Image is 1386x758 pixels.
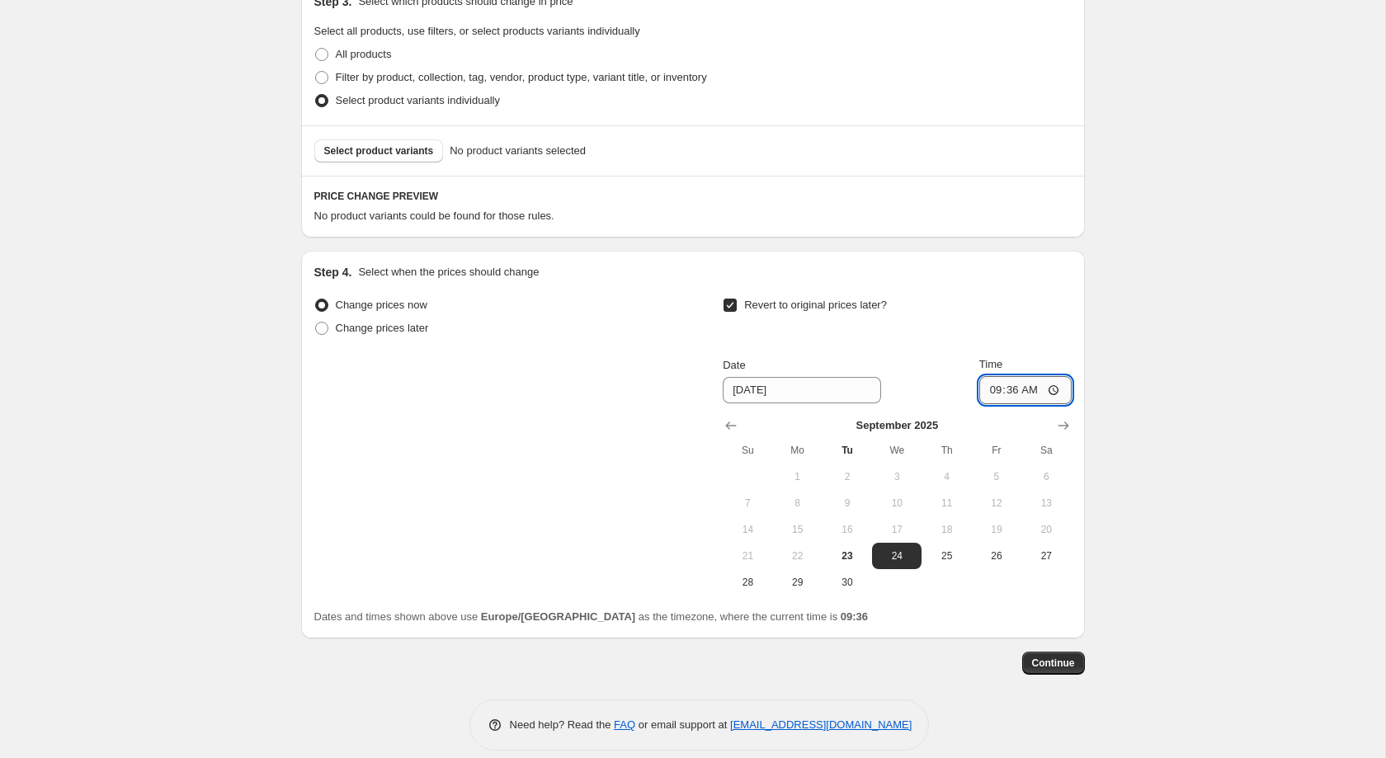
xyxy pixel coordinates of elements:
[928,549,964,563] span: 25
[358,264,539,280] p: Select when the prices should change
[773,490,823,516] button: Monday September 8 2025
[1021,490,1071,516] button: Saturday September 13 2025
[829,470,865,483] span: 2
[729,444,766,457] span: Su
[450,143,586,159] span: No product variants selected
[780,576,816,589] span: 29
[928,470,964,483] span: 4
[829,444,865,457] span: Tu
[972,543,1021,569] button: Friday September 26 2025
[314,25,640,37] span: Select all products, use filters, or select products variants individually
[841,610,868,623] b: 09:36
[780,523,816,536] span: 15
[872,516,922,543] button: Wednesday September 17 2025
[324,144,434,158] span: Select product variants
[872,543,922,569] button: Wednesday September 24 2025
[979,358,1002,370] span: Time
[723,377,881,403] input: 9/23/2025
[336,322,429,334] span: Change prices later
[1028,497,1064,510] span: 13
[922,464,971,490] button: Thursday September 4 2025
[972,464,1021,490] button: Friday September 5 2025
[336,299,427,311] span: Change prices now
[336,71,707,83] span: Filter by product, collection, tag, vendor, product type, variant title, or inventory
[1021,543,1071,569] button: Saturday September 27 2025
[1028,549,1064,563] span: 27
[922,543,971,569] button: Thursday September 25 2025
[872,437,922,464] th: Wednesday
[780,549,816,563] span: 22
[723,543,772,569] button: Sunday September 21 2025
[879,444,915,457] span: We
[928,444,964,457] span: Th
[823,516,872,543] button: Tuesday September 16 2025
[922,437,971,464] th: Thursday
[723,437,772,464] th: Sunday
[823,490,872,516] button: Tuesday September 9 2025
[1021,516,1071,543] button: Saturday September 20 2025
[879,549,915,563] span: 24
[972,437,1021,464] th: Friday
[314,139,444,162] button: Select product variants
[510,718,615,731] span: Need help? Read the
[823,464,872,490] button: Tuesday September 2 2025
[979,376,1072,404] input: 12:00
[780,444,816,457] span: Mo
[729,549,766,563] span: 21
[614,718,635,731] a: FAQ
[879,470,915,483] span: 3
[723,490,772,516] button: Sunday September 7 2025
[829,576,865,589] span: 30
[773,516,823,543] button: Monday September 15 2025
[1028,470,1064,483] span: 6
[823,437,872,464] th: Tuesday
[780,497,816,510] span: 8
[978,497,1015,510] span: 12
[729,523,766,536] span: 14
[1021,464,1071,490] button: Saturday September 6 2025
[928,523,964,536] span: 18
[928,497,964,510] span: 11
[314,190,1072,203] h6: PRICE CHANGE PREVIEW
[1052,414,1075,437] button: Show next month, October 2025
[314,210,554,222] span: No product variants could be found for those rules.
[773,437,823,464] th: Monday
[773,464,823,490] button: Monday September 1 2025
[829,549,865,563] span: 23
[729,497,766,510] span: 7
[314,264,352,280] h2: Step 4.
[972,516,1021,543] button: Friday September 19 2025
[336,94,500,106] span: Select product variants individually
[922,516,971,543] button: Thursday September 18 2025
[823,569,872,596] button: Tuesday September 30 2025
[872,490,922,516] button: Wednesday September 10 2025
[823,543,872,569] button: Today Tuesday September 23 2025
[314,610,869,623] span: Dates and times shown above use as the timezone, where the current time is
[481,610,635,623] b: Europe/[GEOGRAPHIC_DATA]
[1022,652,1085,675] button: Continue
[978,549,1015,563] span: 26
[723,359,745,371] span: Date
[829,497,865,510] span: 9
[1028,444,1064,457] span: Sa
[829,523,865,536] span: 16
[972,490,1021,516] button: Friday September 12 2025
[978,444,1015,457] span: Fr
[978,523,1015,536] span: 19
[719,414,742,437] button: Show previous month, August 2025
[773,569,823,596] button: Monday September 29 2025
[872,464,922,490] button: Wednesday September 3 2025
[780,470,816,483] span: 1
[922,490,971,516] button: Thursday September 11 2025
[773,543,823,569] button: Monday September 22 2025
[635,718,730,731] span: or email support at
[730,718,912,731] a: [EMAIL_ADDRESS][DOMAIN_NAME]
[1021,437,1071,464] th: Saturday
[729,576,766,589] span: 28
[723,569,772,596] button: Sunday September 28 2025
[336,48,392,60] span: All products
[723,516,772,543] button: Sunday September 14 2025
[1032,657,1075,670] span: Continue
[1028,523,1064,536] span: 20
[879,523,915,536] span: 17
